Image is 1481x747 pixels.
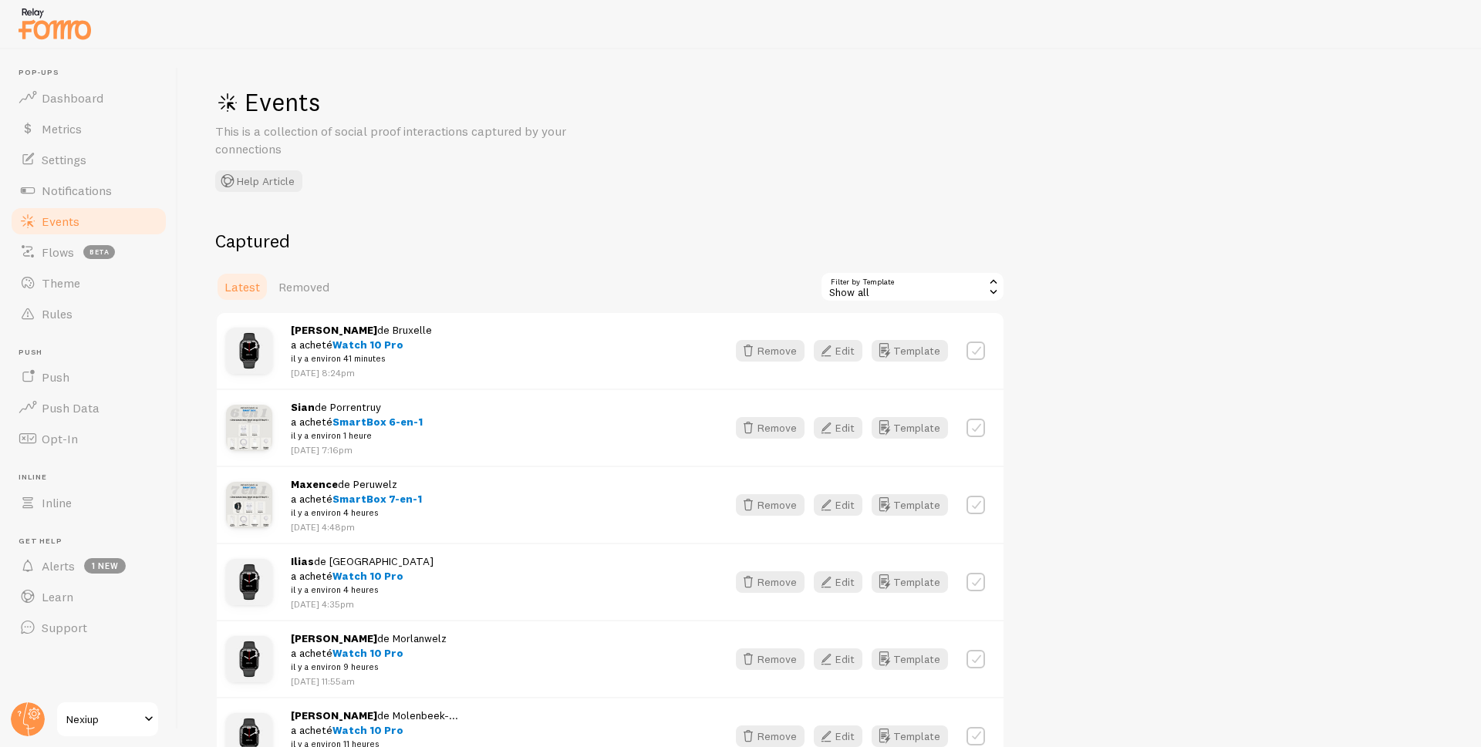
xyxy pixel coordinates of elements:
a: Edit [814,725,872,747]
p: [DATE] 11:55am [291,675,447,688]
button: Edit [814,417,862,439]
span: Inline [42,495,72,510]
strong: [PERSON_NAME] [291,323,377,337]
span: 1 new [84,558,126,574]
span: Theme [42,275,80,291]
span: Pop-ups [19,68,168,78]
span: Watch 10 Pro [332,646,403,660]
button: Edit [814,648,862,670]
a: Edit [814,417,872,439]
button: Edit [814,571,862,593]
strong: Sian [291,400,315,414]
button: Template [872,725,948,747]
span: de [GEOGRAPHIC_DATA] a acheté [291,554,434,597]
a: Edit [814,340,872,362]
span: Watch 10 Pro [332,723,403,737]
button: Remove [736,494,805,516]
button: Template [872,571,948,593]
h2: Captured [215,229,1005,253]
small: il y a environ 4 heures [291,506,422,520]
a: Removed [269,271,339,302]
p: [DATE] 4:48pm [291,520,422,533]
img: Montre_13_small.jpg [226,328,272,374]
span: Nexiup [66,710,140,728]
span: Push Data [42,400,100,416]
p: This is a collection of social proof interactions captured by your connections [215,123,585,158]
span: Opt-In [42,431,78,446]
span: de Morlanwelz a acheté [291,631,447,675]
a: Metrics [9,113,168,144]
button: Help Article [215,170,302,192]
strong: Maxence [291,477,338,491]
a: Theme [9,268,168,298]
a: Push [9,362,168,392]
button: Template [872,648,948,670]
button: Remove [736,417,805,439]
span: Learn [42,589,73,604]
span: Removed [278,279,329,294]
a: Rules [9,298,168,329]
span: SmartBox 6-en-1 [332,415,423,429]
button: Remove [736,725,805,747]
span: Alerts [42,558,75,574]
span: Settings [42,152,86,167]
span: Watch 10 Pro [332,338,403,352]
a: Opt-In [9,423,168,454]
button: Edit [814,340,862,362]
span: Latest [224,279,260,294]
img: Montre_13_small.jpg [226,636,272,682]
p: [DATE] 7:16pm [291,443,423,456]
span: Watch 10 Pro [332,569,403,583]
div: Show all [820,271,1005,302]
button: Template [872,417,948,439]
button: Remove [736,571,805,593]
small: il y a environ 9 heures [291,660,447,674]
span: Rules [42,306,73,321]
a: Dashboard [9,82,168,113]
a: Edit [814,648,872,670]
a: Edit [814,494,872,516]
span: Push [19,348,168,358]
span: Notifications [42,183,112,198]
span: Inline [19,473,168,483]
span: SmartBox 7-en-1 [332,492,422,506]
img: BoxIphone_Prod_09_small.jpg [226,482,272,528]
span: Get Help [19,537,168,547]
small: il y a environ 4 heures [291,583,434,597]
a: Inline [9,487,168,518]
button: Remove [736,648,805,670]
a: Support [9,612,168,643]
a: Events [9,206,168,237]
a: Template [872,340,948,362]
a: Notifications [9,175,168,206]
a: Alerts 1 new [9,550,168,581]
span: beta [83,245,115,259]
a: Settings [9,144,168,175]
h1: Events [215,86,678,118]
span: de Porrentruy a acheté [291,400,423,443]
button: Edit [814,725,862,747]
img: Montre_13_small.jpg [226,559,272,605]
small: il y a environ 41 minutes [291,352,432,365]
span: Metrics [42,121,82,136]
a: Push Data [9,392,168,423]
button: Edit [814,494,862,516]
span: Events [42,214,79,229]
a: Flows beta [9,237,168,268]
span: Support [42,620,87,635]
strong: [PERSON_NAME] [291,708,377,722]
span: Flows [42,244,74,260]
a: Latest [215,271,269,302]
a: Edit [814,571,872,593]
p: [DATE] 8:24pm [291,366,432,379]
small: il y a environ 1 heure [291,429,423,442]
button: Template [872,494,948,516]
a: Nexiup [56,701,160,738]
img: BoxIphone_6en1_Prod_07_small.jpg [226,405,272,451]
span: Push [42,369,69,385]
